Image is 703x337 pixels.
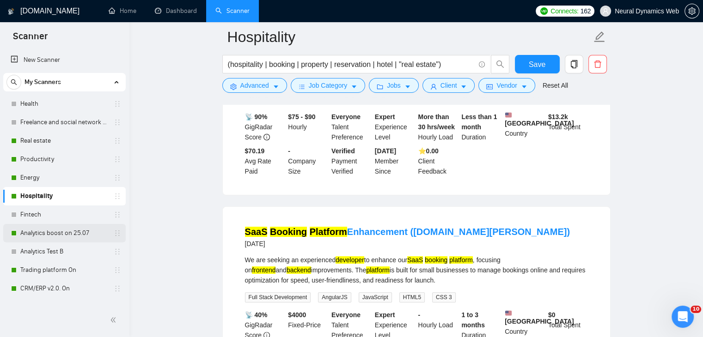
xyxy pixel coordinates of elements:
mark: platform [366,266,390,274]
span: holder [114,174,121,181]
a: Reset All [543,80,568,90]
div: Company Size [286,146,330,176]
b: Verified [331,147,355,155]
span: bars [299,83,305,90]
mark: frontend [252,266,275,274]
div: Total Spent [546,112,590,142]
b: [GEOGRAPHIC_DATA] [505,112,574,127]
span: caret-down [404,83,411,90]
span: caret-down [273,83,279,90]
span: user [430,83,437,90]
span: holder [114,119,121,126]
button: Save [515,55,560,73]
span: Client [440,80,457,90]
img: logo [8,4,14,19]
span: caret-down [351,83,357,90]
a: Productivity [20,150,108,168]
mark: SaaS [407,256,423,264]
input: Scanner name... [227,25,592,48]
a: Analytics Test B [20,242,108,261]
button: settingAdvancedcaret-down [222,78,287,93]
span: holder [114,100,121,108]
div: Client Feedback [416,146,460,176]
a: CRM/ERP v2.0. On [20,279,108,298]
b: $ 0 [548,311,556,319]
b: - [418,311,421,319]
span: holder [114,193,121,200]
span: My Scanners [24,73,61,91]
span: Save [529,59,545,70]
a: SaaS Booking PlatformEnhancement ([DOMAIN_NAME][PERSON_NAME]) [245,227,570,237]
a: Analytics boost on 25.07 [20,224,108,242]
a: Fintech [20,205,108,224]
span: Jobs [387,80,401,90]
div: Avg Rate Paid [243,146,287,176]
mark: developer [336,256,364,264]
span: Vendor [496,80,517,90]
a: Health [20,95,108,113]
span: 10 [691,306,701,313]
a: searchScanner [215,7,250,15]
a: dashboardDashboard [155,7,197,15]
span: search [7,79,21,85]
span: Full Stack Development [245,292,311,302]
div: Payment Verified [330,146,373,176]
div: Duration [459,112,503,142]
button: folderJobscaret-down [369,78,419,93]
a: CRM/ERP v2.0. Test B Off [20,298,108,316]
div: GigRadar Score [243,112,287,142]
img: 🇺🇸 [505,112,512,118]
span: idcard [486,83,493,90]
span: holder [114,156,121,163]
span: holder [114,248,121,255]
span: folder [377,83,383,90]
b: $ 13.2k [548,113,568,120]
mark: Platform [310,227,347,237]
b: Everyone [331,113,361,120]
span: user [602,8,609,14]
b: Expert [375,311,395,319]
button: setting [685,4,699,18]
button: delete [588,55,607,73]
b: $ 4000 [288,311,306,319]
a: setting [685,7,699,15]
span: delete [589,60,606,68]
div: [DATE] [245,238,570,249]
span: Job Category [309,80,347,90]
span: holder [114,137,121,144]
a: Energy [20,168,108,187]
b: Expert [375,113,395,120]
mark: SaaS [245,227,268,237]
span: setting [230,83,237,90]
button: idcardVendorcaret-down [478,78,535,93]
span: Connects: [550,6,578,16]
iframe: Intercom live chat [672,306,694,328]
a: New Scanner [11,51,118,69]
a: Real estate [20,132,108,150]
span: holder [114,266,121,274]
b: 1 to 3 months [461,311,485,329]
span: JavaScript [359,292,392,302]
span: caret-down [521,83,527,90]
b: - [288,147,290,155]
span: 162 [581,6,591,16]
img: 🇺🇸 [505,310,512,316]
span: holder [114,229,121,237]
mark: backend [287,266,311,274]
span: edit [593,31,605,43]
b: ⭐️ 0.00 [418,147,439,155]
span: double-left [110,315,119,325]
b: [GEOGRAPHIC_DATA] [505,310,574,325]
li: New Scanner [3,51,126,69]
span: copy [565,60,583,68]
img: upwork-logo.png [540,7,548,15]
b: More than 30 hrs/week [418,113,455,131]
div: Hourly [286,112,330,142]
span: info-circle [263,134,270,140]
div: Hourly Load [416,112,460,142]
a: Trading platform On [20,261,108,279]
button: userClientcaret-down [422,78,475,93]
button: barsJob Categorycaret-down [291,78,365,93]
a: Hospitality [20,187,108,205]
